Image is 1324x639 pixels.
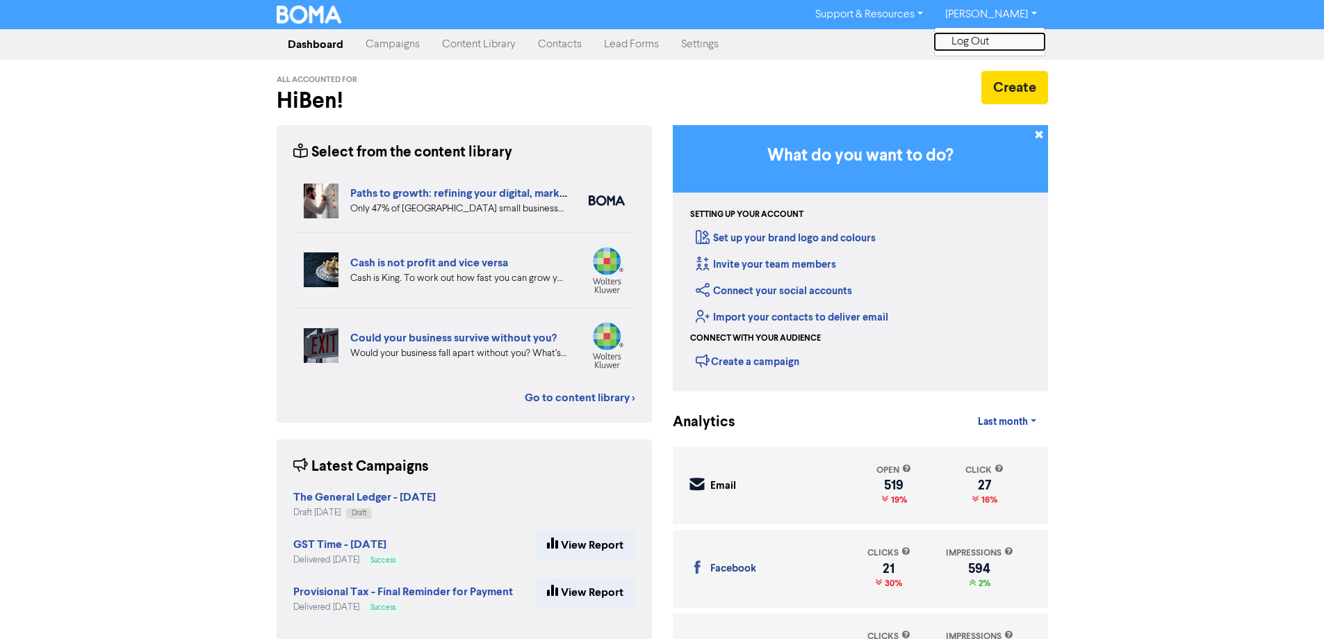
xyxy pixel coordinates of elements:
[696,258,836,271] a: Invite your team members
[293,490,436,504] strong: The General Ledger - [DATE]
[354,31,431,58] a: Campaigns
[981,71,1048,104] button: Create
[589,195,625,206] img: boma
[673,125,1048,391] div: Getting Started in BOMA
[293,540,386,551] a: GST Time - [DATE]
[350,186,678,200] a: Paths to growth: refining your digital, market and export strategies
[696,284,852,298] a: Connect your social accounts
[876,464,911,477] div: open
[589,247,625,293] img: wolterskluwer
[965,480,1004,491] div: 27
[935,33,1045,50] button: Log Out
[293,142,512,163] div: Select from the content library
[293,506,436,519] div: Draft [DATE]
[293,456,429,478] div: Latest Campaigns
[710,561,756,577] div: Facebook
[696,311,888,324] a: Import your contacts to deliver email
[350,202,568,216] div: Only 47% of New Zealand small businesses expect growth in 2025. We’ve highlighted four key ways y...
[350,271,568,286] div: Cash is King. To work out how fast you can grow your business, you need to look at your projected...
[888,494,907,505] span: 19%
[876,480,911,491] div: 519
[525,389,635,406] a: Go to content library >
[710,478,736,494] div: Email
[690,332,821,345] div: Connect with your audience
[350,256,508,270] a: Cash is not profit and vice versa
[350,346,568,361] div: Would your business fall apart without you? What’s your Plan B in case of accident, illness, or j...
[965,464,1004,477] div: click
[293,601,513,614] div: Delivered [DATE]
[527,31,593,58] a: Contacts
[352,510,366,517] span: Draft
[593,31,670,58] a: Lead Forms
[277,31,354,58] a: Dashboard
[293,587,513,598] a: Provisional Tax - Final Reminder for Payment
[867,563,910,574] div: 21
[293,537,386,551] strong: GST Time - [DATE]
[431,31,527,58] a: Content Library
[696,350,799,371] div: Create a campaign
[946,547,1013,560] div: impressions
[804,3,934,26] a: Support & Resources
[535,531,635,560] a: View Report
[979,494,997,505] span: 16%
[934,3,1047,26] a: [PERSON_NAME]
[350,331,557,345] a: Could your business survive without you?
[370,557,395,564] span: Success
[293,553,401,567] div: Delivered [DATE]
[978,416,1028,428] span: Last month
[535,578,635,607] a: View Report
[694,146,1027,166] h3: What do you want to do?
[589,322,625,369] img: wolterskluwer
[967,408,1047,436] a: Last month
[293,585,513,599] strong: Provisional Tax - Final Reminder for Payment
[293,492,436,503] a: The General Ledger - [DATE]
[976,578,990,589] span: 2%
[277,6,342,24] img: BOMA Logo
[882,578,902,589] span: 30%
[673,412,718,433] div: Analytics
[670,31,730,58] a: Settings
[1254,572,1324,639] iframe: Chat Widget
[277,75,357,85] span: All Accounted For
[277,88,652,114] h2: Hi Ben !
[946,563,1013,574] div: 594
[690,209,803,221] div: Setting up your account
[867,547,910,560] div: clicks
[370,604,395,611] span: Success
[696,232,876,245] a: Set up your brand logo and colours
